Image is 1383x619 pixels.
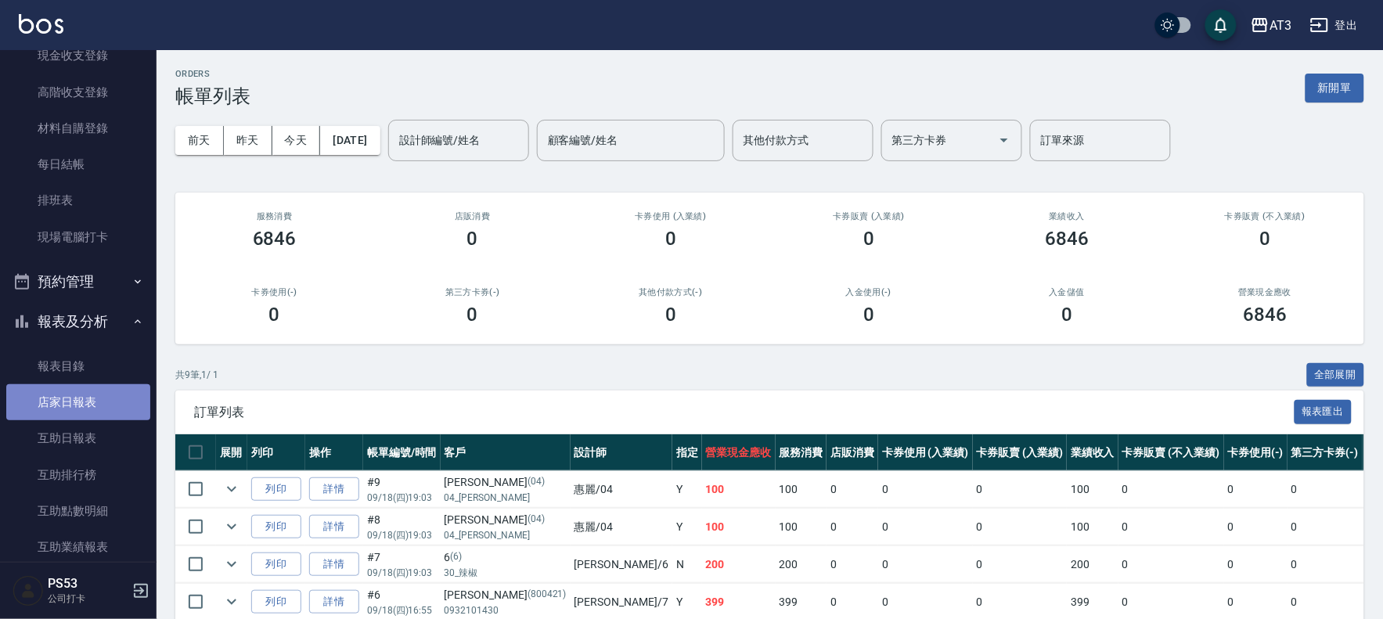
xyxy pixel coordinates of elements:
[194,211,355,221] h3: 服務消費
[1185,211,1345,221] h2: 卡券販賣 (不入業績)
[1224,509,1288,545] td: 0
[1288,434,1363,471] th: 第三方卡券(-)
[973,509,1068,545] td: 0
[445,491,567,505] p: 04_[PERSON_NAME]
[363,509,441,545] td: #8
[320,126,380,155] button: [DATE]
[269,304,280,326] h3: 0
[672,509,702,545] td: Y
[571,471,672,508] td: 惠麗 /04
[367,566,437,580] p: 09/18 (四) 19:03
[445,603,567,617] p: 0932101430
[175,368,218,382] p: 共 9 筆, 1 / 1
[309,477,359,502] a: 詳情
[6,110,150,146] a: 材料自購登錄
[571,509,672,545] td: 惠麗 /04
[441,434,571,471] th: 客戶
[528,587,567,603] p: (800421)
[367,528,437,542] p: 09/18 (四) 19:03
[863,304,874,326] h3: 0
[878,471,973,508] td: 0
[175,85,250,107] h3: 帳單列表
[445,474,567,491] div: [PERSON_NAME]
[247,434,305,471] th: 列印
[251,477,301,502] button: 列印
[776,509,827,545] td: 100
[6,457,150,493] a: 互助排行榜
[6,261,150,302] button: 預約管理
[987,211,1147,221] h2: 業績收入
[363,434,441,471] th: 帳單編號/時間
[48,576,128,592] h5: PS53
[392,287,553,297] h2: 第三方卡券(-)
[590,211,751,221] h2: 卡券使用 (入業績)
[702,471,776,508] td: 100
[827,546,878,583] td: 0
[467,228,478,250] h3: 0
[392,211,553,221] h2: 店販消費
[788,287,949,297] h2: 入金使用(-)
[451,549,463,566] p: (6)
[6,384,150,420] a: 店家日報表
[1118,434,1223,471] th: 卡券販賣 (不入業績)
[878,434,973,471] th: 卡券使用 (入業績)
[1224,546,1288,583] td: 0
[272,126,321,155] button: 今天
[1244,9,1298,41] button: AT3
[445,587,567,603] div: [PERSON_NAME]
[1185,287,1345,297] h2: 營業現金應收
[309,590,359,614] a: 詳情
[6,146,150,182] a: 每日結帳
[1067,509,1118,545] td: 100
[194,287,355,297] h2: 卡券使用(-)
[528,512,545,528] p: (04)
[1045,228,1089,250] h3: 6846
[1118,546,1223,583] td: 0
[1295,400,1352,424] button: 報表匯出
[776,471,827,508] td: 100
[224,126,272,155] button: 昨天
[1307,363,1365,387] button: 全部展開
[216,434,247,471] th: 展開
[992,128,1017,153] button: Open
[220,590,243,614] button: expand row
[1224,471,1288,508] td: 0
[528,474,545,491] p: (04)
[665,304,676,326] h3: 0
[220,552,243,576] button: expand row
[1243,304,1287,326] h3: 6846
[590,287,751,297] h2: 其他付款方式(-)
[48,592,128,606] p: 公司打卡
[253,228,297,250] h3: 6846
[220,515,243,538] button: expand row
[571,546,672,583] td: [PERSON_NAME] /6
[220,477,243,501] button: expand row
[13,575,44,606] img: Person
[251,552,301,577] button: 列印
[6,38,150,74] a: 現金收支登錄
[672,434,702,471] th: 指定
[863,228,874,250] h3: 0
[367,603,437,617] p: 09/18 (四) 16:55
[973,434,1068,471] th: 卡券販賣 (入業績)
[19,14,63,34] img: Logo
[878,546,973,583] td: 0
[6,301,150,342] button: 報表及分析
[1288,509,1363,545] td: 0
[6,219,150,255] a: 現場電腦打卡
[1067,546,1118,583] td: 200
[776,434,827,471] th: 服務消費
[6,420,150,456] a: 互助日報表
[309,552,359,577] a: 詳情
[445,549,567,566] div: 6
[1205,9,1237,41] button: save
[987,287,1147,297] h2: 入金儲值
[445,566,567,580] p: 30_辣椒
[1061,304,1072,326] h3: 0
[367,491,437,505] p: 09/18 (四) 19:03
[363,546,441,583] td: #7
[827,509,878,545] td: 0
[1288,471,1363,508] td: 0
[702,509,776,545] td: 100
[251,515,301,539] button: 列印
